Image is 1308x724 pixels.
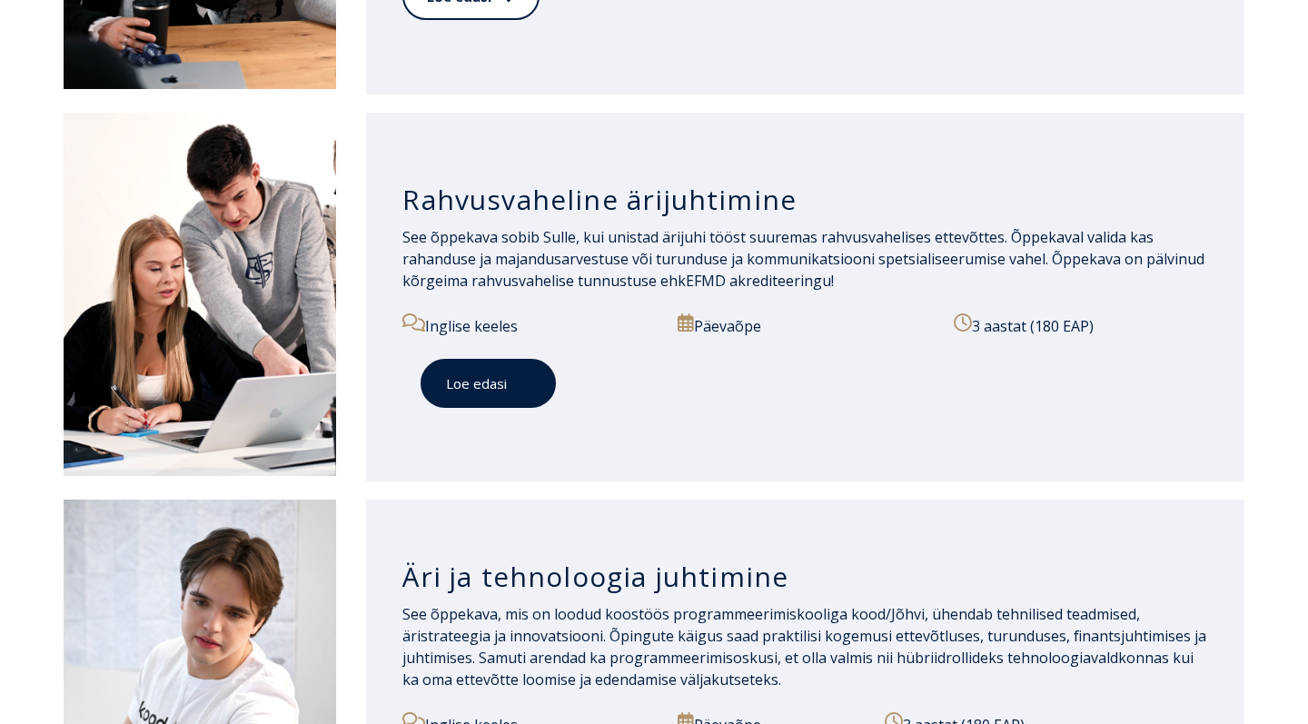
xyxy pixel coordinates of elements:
[954,313,1208,337] p: 3 aastat (180 EAP)
[421,359,556,409] a: Loe edasi
[402,603,1208,690] p: See õppekava, mis on loodud koostöös programmeerimiskooliga kood/Jõhvi, ühendab tehnilised teadmi...
[64,113,336,476] img: Rahvusvaheline ärijuhtimine
[402,313,657,337] p: Inglise keeles
[402,560,1208,594] h3: Äri ja tehnoloogia juhtimine
[402,183,1208,217] h3: Rahvusvaheline ärijuhtimine
[678,313,932,337] p: Päevaõpe
[686,271,831,291] a: EFMD akrediteeringu
[402,227,1204,291] span: See õppekava sobib Sulle, kui unistad ärijuhi tööst suuremas rahvusvahelises ettevõttes. Õppekava...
